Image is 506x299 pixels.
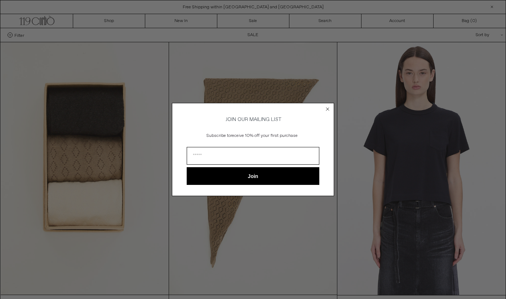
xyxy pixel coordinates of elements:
[207,133,231,139] span: Subscribe to
[187,167,319,185] button: Join
[231,133,298,139] span: receive 10% off your first purchase
[324,105,331,113] button: Close dialog
[225,116,281,123] span: JOIN OUR MAILING LIST
[187,147,319,165] input: Email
